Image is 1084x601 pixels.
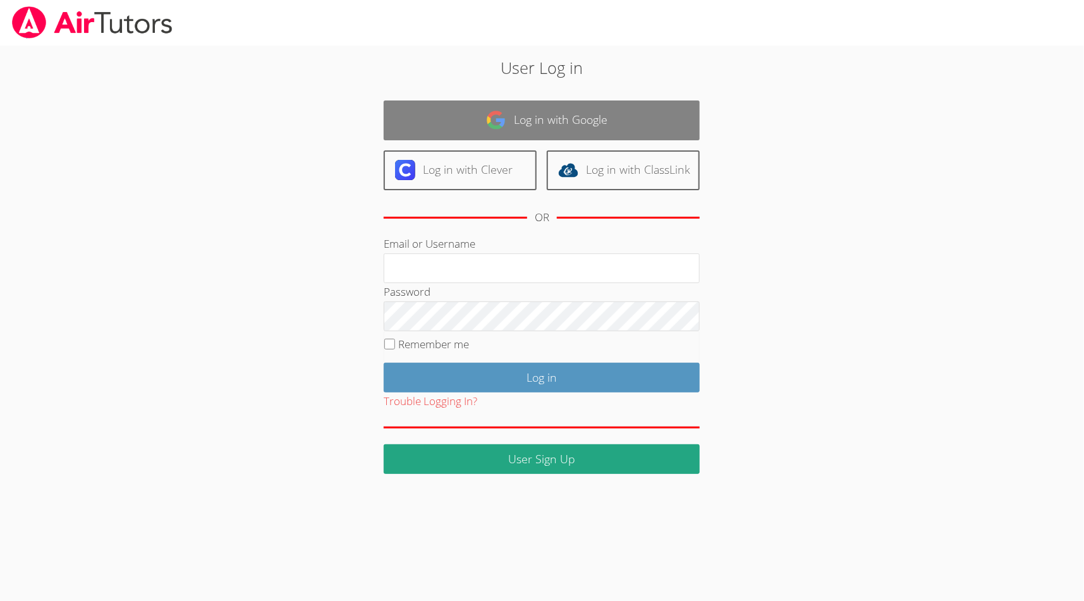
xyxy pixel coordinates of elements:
[384,284,430,299] label: Password
[384,363,700,392] input: Log in
[384,444,700,474] a: User Sign Up
[384,392,477,411] button: Trouble Logging In?
[547,150,700,190] a: Log in with ClassLink
[11,6,174,39] img: airtutors_banner-c4298cdbf04f3fff15de1276eac7730deb9818008684d7c2e4769d2f7ddbe033.png
[384,236,475,251] label: Email or Username
[395,160,415,180] img: clever-logo-6eab21bc6e7a338710f1a6ff85c0baf02591cd810cc4098c63d3a4b26e2feb20.svg
[249,56,834,80] h2: User Log in
[486,110,506,130] img: google-logo-50288ca7cdecda66e5e0955fdab243c47b7ad437acaf1139b6f446037453330a.svg
[384,100,700,140] a: Log in with Google
[535,209,549,227] div: OR
[384,150,537,190] a: Log in with Clever
[399,337,470,351] label: Remember me
[558,160,578,180] img: classlink-logo-d6bb404cc1216ec64c9a2012d9dc4662098be43eaf13dc465df04b49fa7ab582.svg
